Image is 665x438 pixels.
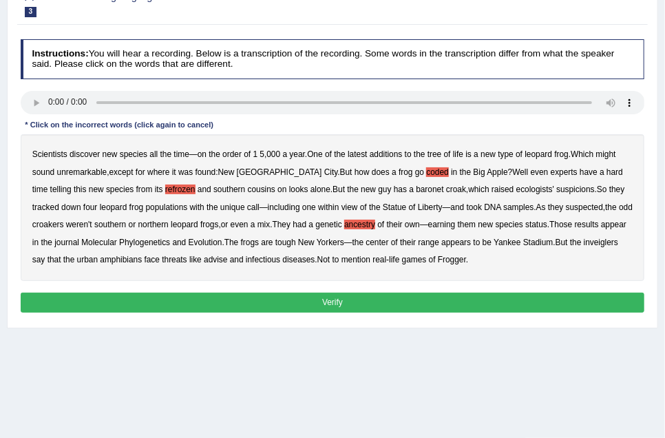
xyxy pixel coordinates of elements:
[571,149,593,159] b: Which
[609,185,624,194] b: they
[21,120,218,132] div: * Click on the incorrect words (click again to cancel)
[106,185,134,194] b: species
[468,185,489,194] b: which
[81,238,117,247] b: Molecular
[21,39,645,79] h4: You will hear a recording. Below is a transcription of the recording. Some words in the transcrip...
[189,238,222,247] b: Evolution
[478,220,494,229] b: new
[427,149,442,159] b: tree
[372,167,390,177] b: does
[209,149,220,159] b: the
[414,149,425,159] b: the
[409,185,414,194] b: a
[198,149,207,159] b: on
[273,220,291,229] b: They
[165,185,196,194] b: refrozen
[257,220,271,229] b: mix
[66,220,92,229] b: weren't
[580,167,598,177] b: have
[119,238,170,247] b: Phylogenetics
[474,149,478,159] b: a
[483,238,492,247] b: be
[458,220,476,229] b: them
[340,167,352,177] b: But
[129,202,144,212] b: frog
[89,185,104,194] b: new
[536,202,546,212] b: As
[189,255,202,264] b: like
[596,149,616,159] b: might
[332,255,339,264] b: to
[247,202,260,212] b: call
[389,255,399,264] b: life
[155,185,163,194] b: its
[369,202,381,212] b: the
[428,220,456,229] b: earning
[352,238,364,247] b: the
[260,149,264,159] b: 5
[531,167,549,177] b: even
[207,202,218,212] b: the
[453,149,463,159] b: life
[246,255,280,264] b: infectious
[370,149,403,159] b: additions
[419,238,439,247] b: range
[21,134,645,281] div: — , . . , : . ? . , . — — . , , . — . . — . . - .
[289,185,308,194] b: looks
[146,202,188,212] b: populations
[173,149,189,159] b: time
[498,149,513,159] b: type
[451,202,465,212] b: and
[394,185,407,194] b: has
[513,167,529,177] b: Well
[444,149,451,159] b: of
[50,185,72,194] b: telling
[32,202,59,212] b: tracked
[391,238,398,247] b: of
[344,220,375,229] b: ancestry
[516,149,522,159] b: of
[400,238,416,247] b: their
[190,202,204,212] b: with
[570,238,582,247] b: the
[361,185,376,194] b: new
[429,255,436,264] b: of
[451,167,457,177] b: in
[516,185,554,194] b: ecologists'
[584,238,618,247] b: inveiglers
[341,202,358,212] b: view
[554,149,569,159] b: frog
[248,185,275,194] b: cousins
[41,238,52,247] b: the
[178,167,193,177] b: was
[103,149,118,159] b: new
[575,220,599,229] b: results
[196,167,216,177] b: found
[32,255,45,264] b: say
[293,220,306,229] b: had
[268,202,300,212] b: including
[405,220,420,229] b: own
[149,149,158,159] b: all
[261,238,273,247] b: are
[378,185,391,194] b: guy
[120,149,147,159] b: species
[231,220,249,229] b: even
[460,167,472,177] b: the
[237,167,322,177] b: [GEOGRAPHIC_DATA]
[503,202,534,212] b: samples
[94,220,126,229] b: southern
[441,238,471,247] b: appears
[372,255,386,264] b: real
[600,167,604,177] b: a
[302,202,316,212] b: one
[383,202,406,212] b: Statue
[77,255,98,264] b: urban
[309,220,314,229] b: a
[605,202,617,212] b: the
[485,202,501,212] b: DNA
[198,185,211,194] b: and
[136,185,153,194] b: from
[290,149,305,159] b: year
[467,202,482,212] b: took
